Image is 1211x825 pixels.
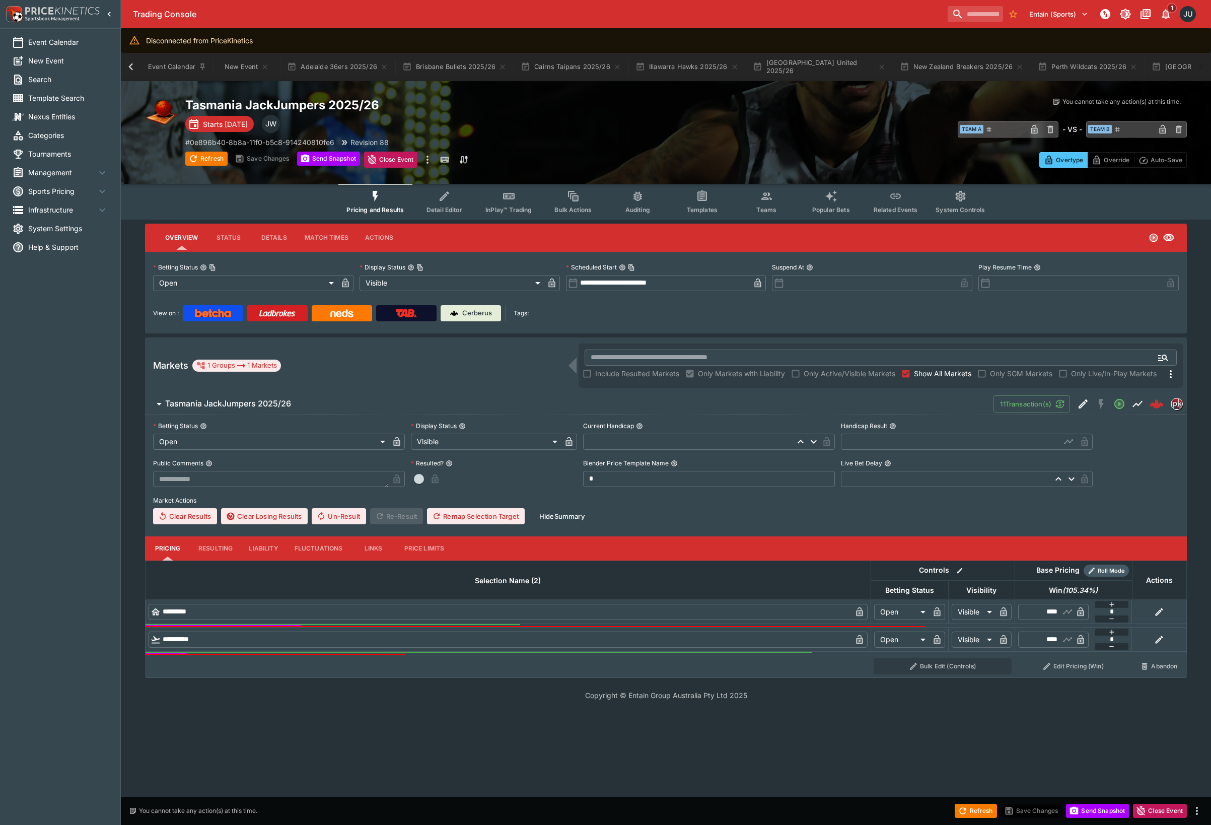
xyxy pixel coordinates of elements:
button: NOT Connected to PK [1096,5,1114,23]
button: Betting Status [200,423,207,430]
label: Market Actions [153,493,1179,508]
span: Search [28,74,108,85]
button: Actions [357,226,402,250]
div: Open [874,604,929,620]
label: Tags: [514,305,529,321]
p: You cannot take any action(s) at this time. [139,806,257,815]
span: Tournaments [28,149,108,159]
button: [GEOGRAPHIC_DATA] United 2025/26 [747,53,892,81]
span: Templates [687,206,718,214]
button: Open [1110,395,1128,413]
p: Resulted? [411,459,444,467]
a: 2bc6fb1d-ae40-4392-b047-032df21dabdc [1147,394,1167,414]
button: Perth Wildcats 2025/26 [1032,53,1144,81]
p: Scheduled Start [566,263,617,271]
button: Illawarra Hawks 2025/26 [629,53,745,81]
span: Only Live/In-Play Markets [1071,368,1157,379]
div: Visible [360,275,544,291]
span: Nexus Entities [28,111,108,122]
span: Win(105.34%) [1038,584,1109,596]
button: Copy To Clipboard [628,264,635,271]
p: Copy To Clipboard [185,137,334,148]
img: PriceKinetics [25,7,100,15]
span: Related Events [874,206,917,214]
button: Abandon [1135,658,1183,674]
p: Override [1104,155,1129,165]
span: Categories [28,130,108,141]
button: Select Tenant [1023,6,1094,22]
button: Blender Price Template Name [671,460,678,467]
span: Management [28,167,96,178]
button: Justin.Walsh [1177,3,1199,25]
p: Auto-Save [1151,155,1182,165]
img: logo-cerberus--red.svg [1150,397,1164,411]
button: Adelaide 36ers 2025/26 [281,53,394,81]
span: Include Resulted Markets [595,368,679,379]
span: Event Calendar [28,37,108,47]
button: Match Times [297,226,357,250]
img: Cerberus [450,309,458,317]
div: 1 Groups 1 Markets [196,360,277,372]
button: Cairns Taipans 2025/26 [515,53,627,81]
img: Ladbrokes [259,309,296,317]
h6: - VS - [1062,124,1082,134]
p: Handicap Result [841,422,887,430]
span: Popular Bets [812,206,850,214]
button: Fluctuations [287,536,351,561]
button: Edit Detail [1074,395,1092,413]
label: View on : [153,305,179,321]
svg: Open [1113,398,1125,410]
button: Remap Selection Target [427,508,525,524]
span: Teams [756,206,776,214]
p: Cerberus [462,308,492,318]
p: Copyright © Entain Group Australia Pty Ltd 2025 [121,690,1211,701]
button: Close Event [1133,804,1187,818]
button: Copy To Clipboard [209,264,216,271]
button: New Event [215,53,279,81]
button: Event Calendar [142,53,212,81]
button: Send Snapshot [297,152,360,166]
button: Clear Losing Results [221,508,308,524]
span: Help & Support [28,242,108,252]
button: Open [1154,349,1172,367]
button: Line [1128,395,1147,413]
button: Documentation [1136,5,1155,23]
button: Resulted? [446,460,453,467]
div: Open [153,275,337,291]
div: Justin.Walsh [1180,6,1196,22]
p: Betting Status [153,263,198,271]
button: Details [251,226,297,250]
button: SGM Disabled [1092,395,1110,413]
button: Refresh [955,804,997,818]
div: Visible [952,604,995,620]
div: Visible [411,434,560,450]
button: Brisbane Bullets 2025/26 [396,53,513,81]
button: Bulk Edit (Controls) [874,658,1012,674]
img: TabNZ [396,309,417,317]
span: Show All Markets [914,368,971,379]
span: Infrastructure [28,204,96,215]
button: New Zealand Breakers 2025/26 [894,53,1030,81]
span: Selection Name (2) [464,575,552,587]
button: Refresh [185,152,228,166]
button: Liability [241,536,286,561]
span: Pricing and Results [346,206,404,214]
button: Public Comments [205,460,212,467]
div: Start From [1039,152,1187,168]
svg: Open [1149,233,1159,243]
p: Suspend At [772,263,804,271]
button: Tasmania JackJumpers 2025/26 [145,394,993,414]
span: Only Markets with Liability [698,368,785,379]
p: You cannot take any action(s) at this time. [1062,97,1181,106]
span: Roll Mode [1094,567,1129,575]
button: Handicap Result [889,423,896,430]
div: Open [153,434,389,450]
button: Betting StatusCopy To Clipboard [200,264,207,271]
p: Betting Status [153,422,198,430]
p: Blender Price Template Name [583,459,669,467]
p: Revision 88 [350,137,389,148]
button: HideSummary [533,508,591,524]
span: New Event [28,55,108,66]
button: Edit Pricing (Win) [1018,658,1129,674]
div: 2bc6fb1d-ae40-4392-b047-032df21dabdc [1150,397,1164,411]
